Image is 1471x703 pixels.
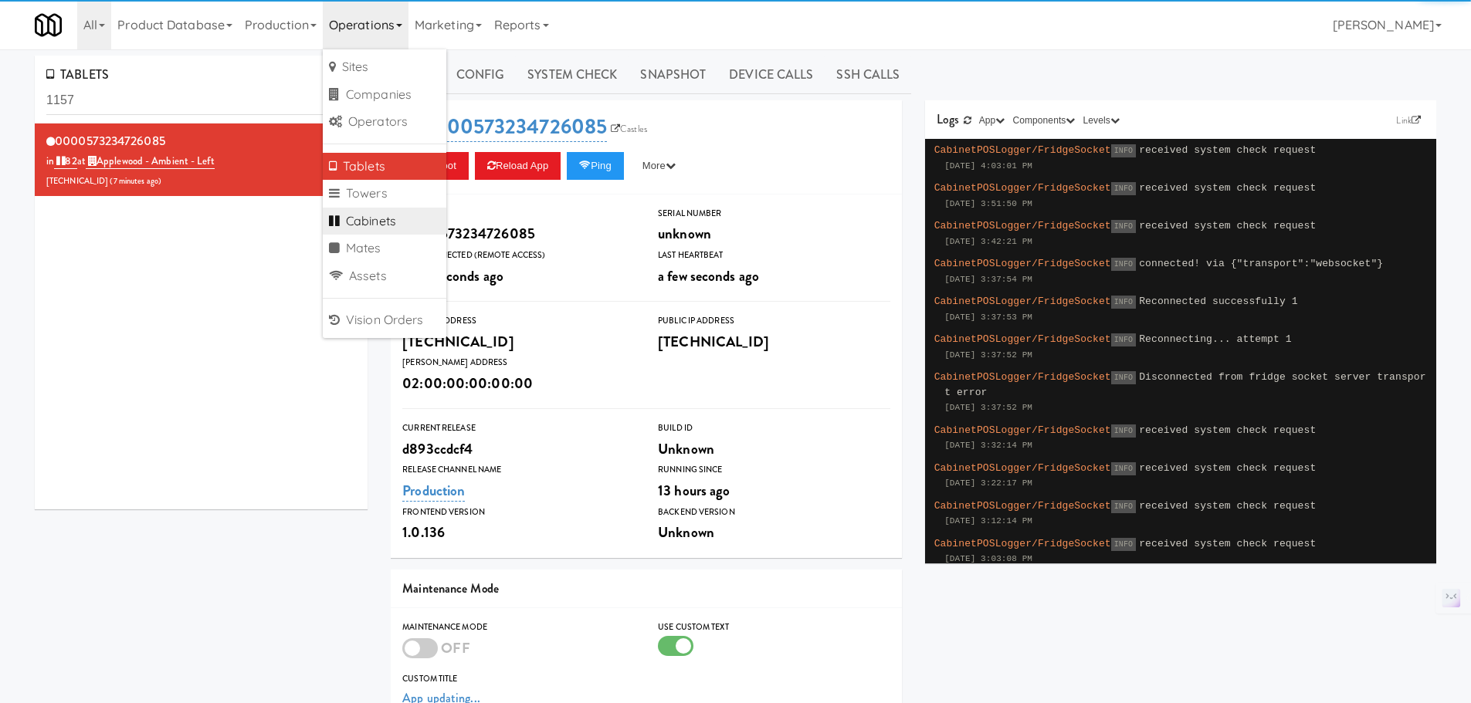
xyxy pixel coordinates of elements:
[658,436,890,462] div: Unknown
[1139,424,1316,436] span: received system check request
[323,306,446,334] a: Vision Orders
[402,313,635,329] div: Local IP Address
[944,275,1032,284] span: [DATE] 3:37:54 PM
[323,108,446,136] a: Operators
[402,248,635,263] div: Last Connected (Remote Access)
[402,620,635,635] div: Maintenance Mode
[629,56,717,94] a: Snapshot
[1111,500,1136,513] span: INFO
[402,480,465,502] a: Production
[658,206,890,221] div: Serial Number
[1111,333,1136,346] span: INFO
[35,123,368,197] li: 0000573234726085in 82at Applewood - Ambient - Left[TECHNICAL_ID] (7 minutes ago)
[944,516,1032,526] span: [DATE] 3:12:14 PM
[944,478,1032,488] span: [DATE] 3:22:17 PM
[54,154,76,169] a: 82
[323,180,446,208] a: Towers
[944,350,1032,360] span: [DATE] 3:37:52 PM
[1111,296,1136,309] span: INFO
[402,580,499,597] span: Maintenance Mode
[937,110,959,128] span: Logs
[658,505,890,520] div: Backend Version
[717,56,825,94] a: Device Calls
[934,296,1111,307] span: CabinetPOSLogger/FridgeSocket
[1111,462,1136,475] span: INFO
[934,333,1111,345] span: CabinetPOSLogger/FridgeSocket
[402,355,635,370] div: [PERSON_NAME] Address
[934,371,1111,383] span: CabinetPOSLogger/FridgeSocket
[402,265,503,286] span: a few seconds ago
[1392,113,1425,128] a: Link
[1008,113,1079,128] button: Components
[658,480,730,501] span: 13 hours ago
[1111,538,1136,551] span: INFO
[441,637,469,658] span: OFF
[402,421,635,436] div: Current Release
[475,152,561,180] button: Reload App
[944,441,1032,450] span: [DATE] 3:32:14 PM
[1139,182,1316,194] span: received system check request
[944,371,1425,398] span: Disconnected from fridge socket server transport error
[1139,500,1316,512] span: received system check request
[944,161,1032,171] span: [DATE] 4:03:01 PM
[944,554,1032,563] span: [DATE] 3:03:08 PM
[46,154,77,169] span: in
[323,262,446,290] a: Assets
[658,462,890,478] div: Running Since
[1139,220,1316,232] span: received system check request
[975,113,1009,128] button: App
[402,462,635,478] div: Release Channel Name
[934,538,1111,549] span: CabinetPOSLogger/FridgeSocket
[658,329,890,355] div: [TECHNICAL_ID]
[46,66,109,83] span: TABLETS
[323,81,446,109] a: Companies
[934,258,1111,269] span: CabinetPOSLogger/FridgeSocket
[1139,258,1383,269] span: connected! via {"transport":"websocket"}
[658,265,759,286] span: a few seconds ago
[516,56,629,94] a: System Check
[402,206,635,221] div: ID
[402,221,635,247] div: 0000573234726085
[1139,538,1316,549] span: received system check request
[1139,462,1316,474] span: received system check request
[1080,113,1124,128] button: Levels
[658,248,890,263] div: Last Heartbeat
[323,208,446,235] a: Cabinets
[323,153,446,181] a: Tablets
[445,56,517,94] a: Config
[944,237,1032,246] span: [DATE] 3:42:21 PM
[567,152,624,180] button: Ping
[1111,182,1136,195] span: INFO
[55,132,165,150] span: 0000573234726085
[934,500,1111,512] span: CabinetPOSLogger/FridgeSocket
[658,519,890,546] div: Unknown
[1111,424,1136,438] span: INFO
[46,175,161,187] span: [TECHNICAL_ID] ( )
[1111,144,1136,157] span: INFO
[1139,296,1297,307] span: Reconnected successfully 1
[825,56,911,94] a: SSH Calls
[86,154,215,169] a: Applewood - Ambient - Left
[35,12,62,39] img: Micromart
[402,671,890,687] div: Custom Title
[402,329,635,355] div: [TECHNICAL_ID]
[77,154,215,169] span: at
[1139,144,1316,156] span: received system check request
[420,112,607,142] a: 0000573234726085
[944,403,1032,412] span: [DATE] 3:37:52 PM
[658,221,890,247] div: unknown
[402,370,635,397] div: 02:00:00:00:00:00
[1111,220,1136,233] span: INFO
[402,505,635,520] div: Frontend Version
[607,121,651,137] a: Castles
[323,53,446,81] a: Sites
[658,313,890,329] div: Public IP Address
[934,424,1111,436] span: CabinetPOSLogger/FridgeSocket
[1111,371,1136,384] span: INFO
[944,313,1032,322] span: [DATE] 3:37:53 PM
[114,175,158,187] span: 7 minutes ago
[1111,258,1136,271] span: INFO
[1139,333,1292,345] span: Reconnecting... attempt 1
[323,235,446,262] a: Mates
[402,436,635,462] div: d893ccdcf4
